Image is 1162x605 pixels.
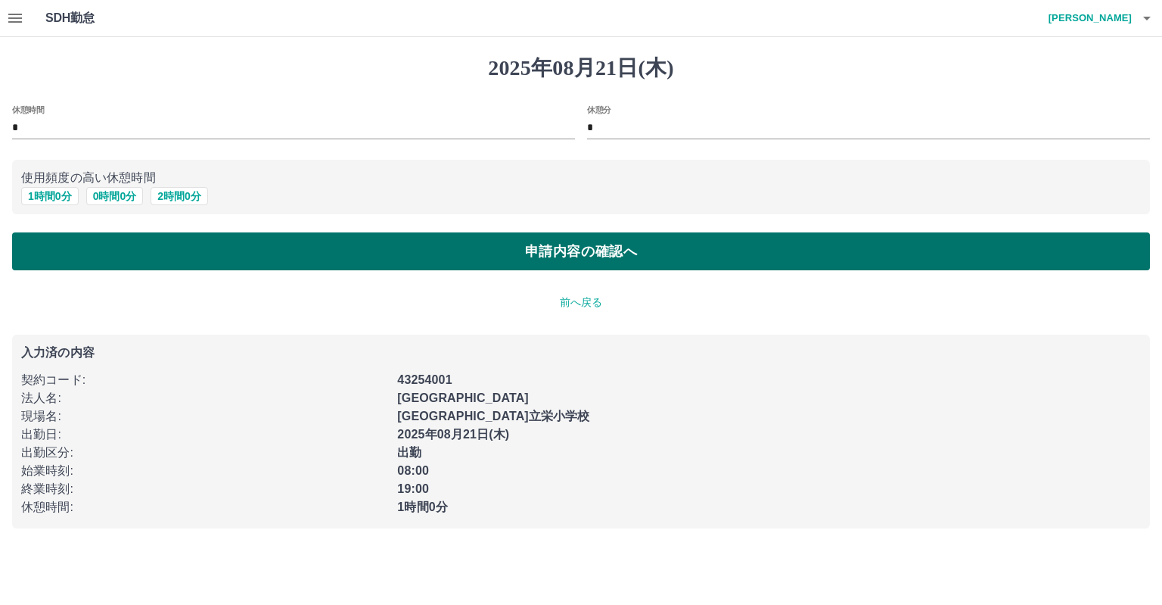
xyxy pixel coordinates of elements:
[21,187,79,205] button: 1時間0分
[12,295,1150,310] p: 前へ戻る
[21,371,388,389] p: 契約コード :
[21,347,1141,359] p: 入力済の内容
[397,391,529,404] b: [GEOGRAPHIC_DATA]
[397,410,589,423] b: [GEOGRAPHIC_DATA]立栄小学校
[21,407,388,426] p: 現場名 :
[397,482,429,495] b: 19:00
[397,373,452,386] b: 43254001
[12,232,1150,270] button: 申請内容の確認へ
[21,426,388,444] p: 出勤日 :
[12,104,44,115] label: 休憩時間
[397,464,429,477] b: 08:00
[587,104,611,115] label: 休憩分
[86,187,144,205] button: 0時間0分
[21,389,388,407] p: 法人名 :
[12,55,1150,81] h1: 2025年08月21日(木)
[397,501,448,513] b: 1時間0分
[21,444,388,462] p: 出勤区分 :
[21,169,1141,187] p: 使用頻度の高い休憩時間
[397,446,421,459] b: 出勤
[21,498,388,516] p: 休憩時間 :
[21,480,388,498] p: 終業時刻 :
[151,187,208,205] button: 2時間0分
[397,428,509,441] b: 2025年08月21日(木)
[21,462,388,480] p: 始業時刻 :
